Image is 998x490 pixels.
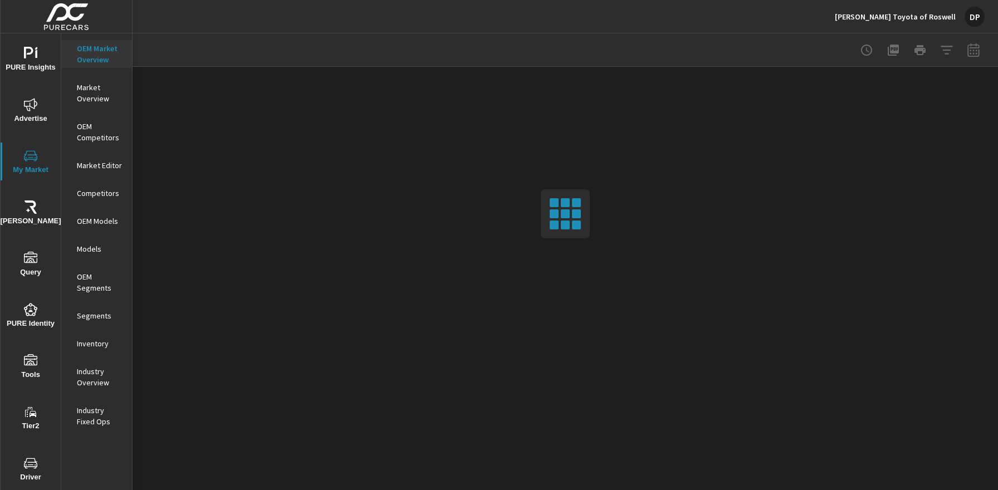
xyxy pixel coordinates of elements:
[4,354,57,381] span: Tools
[835,12,956,22] p: [PERSON_NAME] Toyota of Roswell
[77,310,123,321] p: Segments
[61,335,132,352] div: Inventory
[61,157,132,174] div: Market Editor
[77,338,123,349] p: Inventory
[61,79,132,107] div: Market Overview
[61,185,132,202] div: Competitors
[77,405,123,427] p: Industry Fixed Ops
[77,121,123,143] p: OEM Competitors
[4,149,57,177] span: My Market
[4,47,57,74] span: PURE Insights
[4,252,57,279] span: Query
[77,215,123,227] p: OEM Models
[61,268,132,296] div: OEM Segments
[77,43,123,65] p: OEM Market Overview
[4,303,57,330] span: PURE Identity
[77,82,123,104] p: Market Overview
[61,402,132,430] div: Industry Fixed Ops
[77,243,123,254] p: Models
[4,457,57,484] span: Driver
[77,366,123,388] p: Industry Overview
[61,40,132,68] div: OEM Market Overview
[4,200,57,228] span: [PERSON_NAME]
[4,405,57,433] span: Tier2
[61,241,132,257] div: Models
[61,118,132,146] div: OEM Competitors
[61,213,132,229] div: OEM Models
[61,363,132,391] div: Industry Overview
[77,271,123,293] p: OEM Segments
[77,160,123,171] p: Market Editor
[61,307,132,324] div: Segments
[965,7,985,27] div: DP
[4,98,57,125] span: Advertise
[77,188,123,199] p: Competitors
